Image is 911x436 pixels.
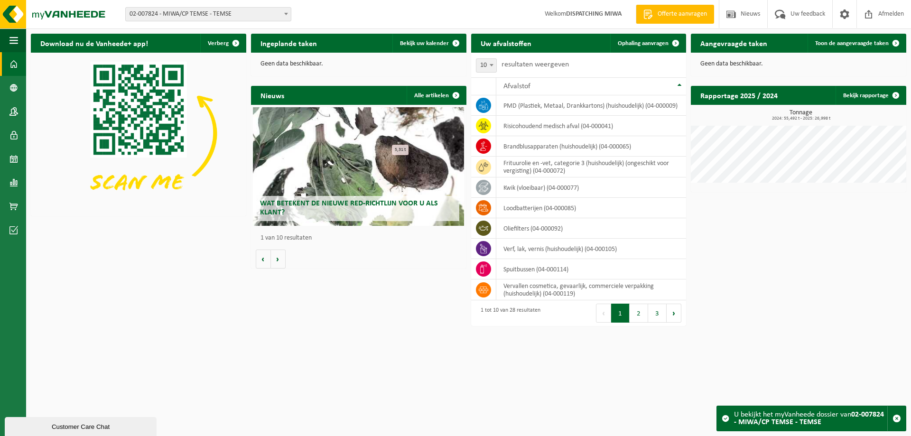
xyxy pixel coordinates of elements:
a: Bekijk rapportage [836,86,905,105]
span: 10 [476,58,497,73]
p: Geen data beschikbaar. [260,61,457,67]
h2: Rapportage 2025 / 2024 [691,86,787,104]
a: Toon de aangevraagde taken [808,34,905,53]
td: verf, lak, vernis (huishoudelijk) (04-000105) [496,239,687,259]
a: Offerte aanvragen [636,5,714,24]
button: Next [667,304,681,323]
h2: Ingeplande taken [251,34,326,52]
h2: Nieuws [251,86,294,104]
a: Wat betekent de nieuwe RED-richtlijn voor u als klant? [253,107,464,226]
span: Offerte aanvragen [655,9,709,19]
td: spuitbussen (04-000114) [496,259,687,279]
strong: DISPATCHING MIWA [566,10,622,18]
button: 2 [630,304,648,323]
td: loodbatterijen (04-000085) [496,198,687,218]
a: Bekijk uw kalender [392,34,465,53]
div: 1 tot 10 van 28 resultaten [476,303,540,324]
span: 02-007824 - MIWA/CP TEMSE - TEMSE [126,8,291,21]
td: kwik (vloeibaar) (04-000077) [496,177,687,198]
h3: Tonnage [696,110,906,121]
span: Ophaling aanvragen [618,40,669,46]
p: 1 van 10 resultaten [260,235,462,241]
td: PMD (Plastiek, Metaal, Drankkartons) (huishoudelijk) (04-000009) [496,95,687,116]
strong: 02-007824 - MIWA/CP TEMSE - TEMSE [734,411,884,426]
td: frituurolie en -vet, categorie 3 (huishoudelijk) (ongeschikt voor vergisting) (04-000072) [496,157,687,177]
span: 10 [476,59,496,72]
button: 1 [611,304,630,323]
button: Volgende [271,250,286,269]
span: Wat betekent de nieuwe RED-richtlijn voor u als klant? [260,200,438,216]
td: risicohoudend medisch afval (04-000041) [496,116,687,136]
button: Verberg [200,34,245,53]
button: 3 [648,304,667,323]
h2: Download nu de Vanheede+ app! [31,34,158,52]
td: vervallen cosmetica, gevaarlijk, commerciele verpakking (huishoudelijk) (04-000119) [496,279,687,300]
img: Download de VHEPlus App [31,53,246,214]
span: Toon de aangevraagde taken [815,40,889,46]
td: oliefilters (04-000092) [496,218,687,239]
div: U bekijkt het myVanheede dossier van [734,406,887,431]
iframe: chat widget [5,415,158,436]
span: 2024: 55,492 t - 2025: 26,998 t [696,116,906,121]
span: Verberg [208,40,229,46]
p: Geen data beschikbaar. [700,61,897,67]
button: Previous [596,304,611,323]
h2: Uw afvalstoffen [471,34,541,52]
h2: Aangevraagde taken [691,34,777,52]
span: Afvalstof [503,83,530,90]
span: 02-007824 - MIWA/CP TEMSE - TEMSE [125,7,291,21]
span: Bekijk uw kalender [400,40,449,46]
a: Alle artikelen [407,86,465,105]
td: brandblusapparaten (huishoudelijk) (04-000065) [496,136,687,157]
label: resultaten weergeven [502,61,569,68]
button: Vorige [256,250,271,269]
a: Ophaling aanvragen [610,34,685,53]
